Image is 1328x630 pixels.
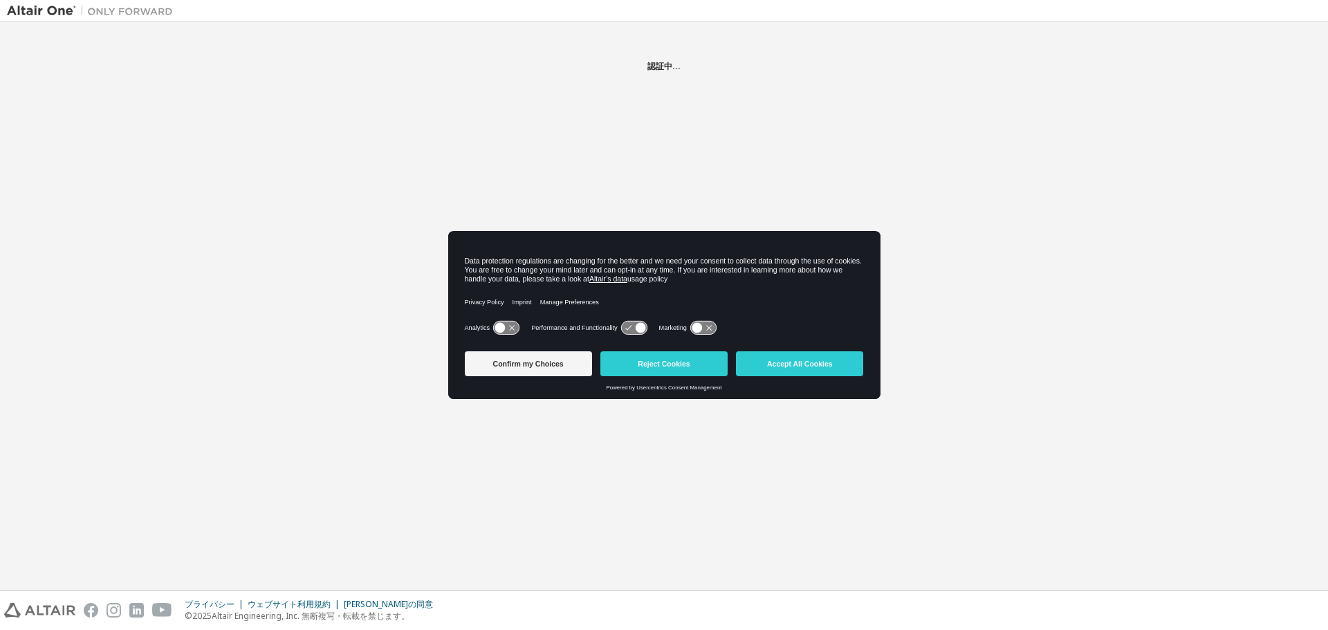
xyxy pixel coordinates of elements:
font: ウェブサイト利用規約 [248,598,331,610]
font: プライバシー [185,598,234,610]
img: altair_logo.svg [4,603,75,618]
img: アルタイルワン [7,4,180,18]
img: linkedin.svg [129,603,144,618]
img: instagram.svg [107,603,121,618]
font: Altair Engineering, Inc. 無断複写・転載を禁じます。 [212,610,409,622]
font: © [185,610,192,622]
img: facebook.svg [84,603,98,618]
font: 2025 [192,610,212,622]
img: youtube.svg [152,603,172,618]
font: [PERSON_NAME]の同意 [344,598,433,610]
font: 認証中... [647,60,681,72]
